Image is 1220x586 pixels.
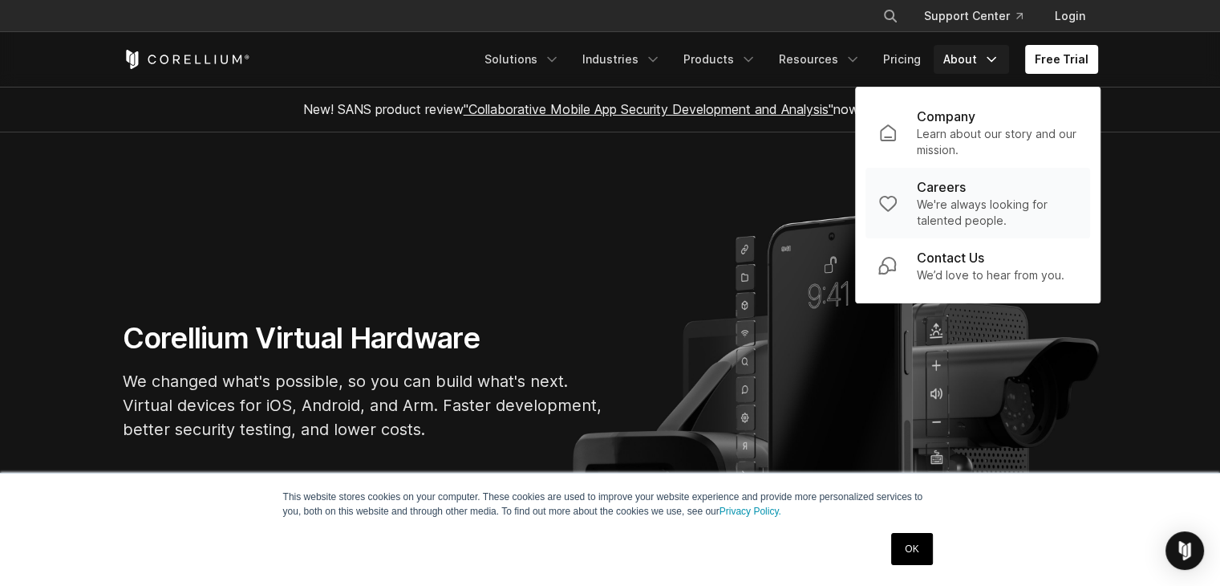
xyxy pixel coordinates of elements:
[917,107,975,126] p: Company
[123,320,604,356] h1: Corellium Virtual Hardware
[917,267,1064,283] p: We’d love to hear from you.
[873,45,930,74] a: Pricing
[911,2,1036,31] a: Support Center
[283,490,938,519] p: This website stores cookies on your computer. These cookies are used to improve your website expe...
[917,197,1077,229] p: We're always looking for talented people.
[769,45,870,74] a: Resources
[934,45,1009,74] a: About
[917,248,984,267] p: Contact Us
[863,2,1098,31] div: Navigation Menu
[123,369,604,442] p: We changed what's possible, so you can build what's next. Virtual devices for iOS, Android, and A...
[1042,2,1098,31] a: Login
[719,506,781,517] a: Privacy Policy.
[573,45,671,74] a: Industries
[303,101,918,117] span: New! SANS product review now available.
[1165,531,1204,570] div: Open Intercom Messenger
[865,168,1090,238] a: Careers We're always looking for talented people.
[123,50,250,69] a: Corellium Home
[1025,45,1098,74] a: Free Trial
[891,533,932,565] a: OK
[464,101,833,117] a: "Collaborative Mobile App Security Development and Analysis"
[876,2,905,31] button: Search
[917,177,966,197] p: Careers
[865,238,1090,293] a: Contact Us We’d love to hear from you.
[674,45,766,74] a: Products
[917,126,1077,158] p: Learn about our story and our mission.
[865,97,1090,168] a: Company Learn about our story and our mission.
[475,45,569,74] a: Solutions
[475,45,1098,74] div: Navigation Menu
